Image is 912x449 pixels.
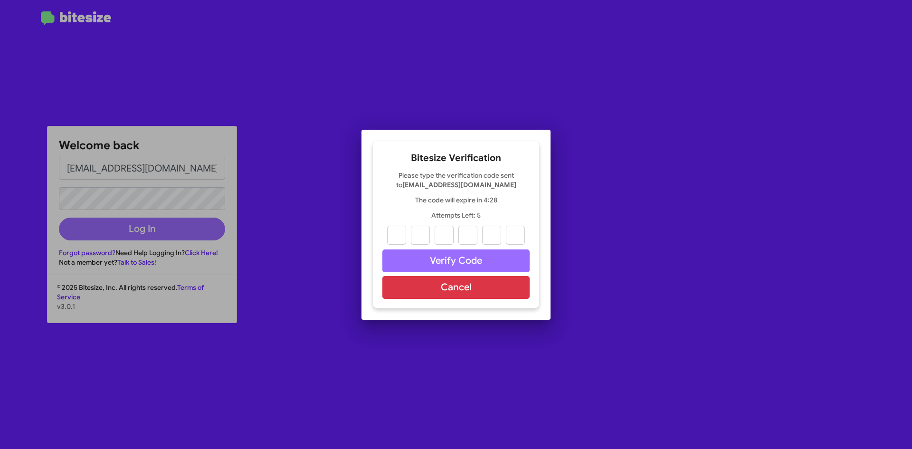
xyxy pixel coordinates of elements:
[402,181,516,189] strong: [EMAIL_ADDRESS][DOMAIN_NAME]
[382,249,530,272] button: Verify Code
[382,151,530,166] h2: Bitesize Verification
[382,171,530,190] p: Please type the verification code sent to
[382,276,530,299] button: Cancel
[382,195,530,205] p: The code will expire in 4:28
[382,210,530,220] p: Attempts Left: 5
